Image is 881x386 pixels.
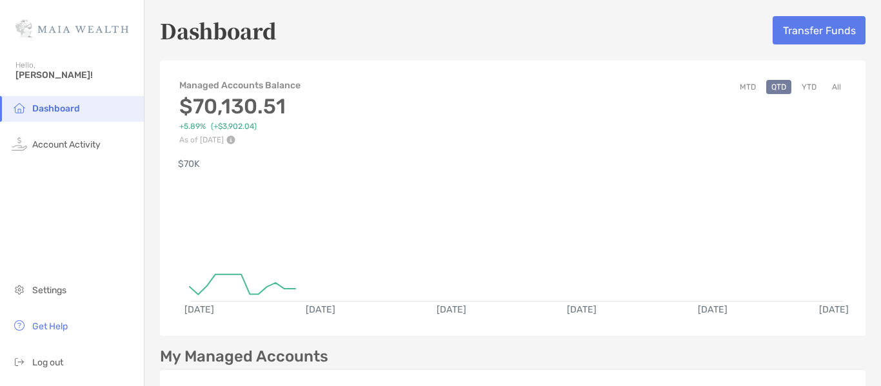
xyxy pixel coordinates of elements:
img: household icon [12,100,27,115]
text: [DATE] [567,304,597,315]
span: ( +$3,902.04 ) [211,122,257,131]
text: [DATE] [437,304,466,315]
text: [DATE] [184,304,214,315]
span: [PERSON_NAME]! [15,70,136,81]
span: Dashboard [32,103,80,114]
p: As of [DATE] [179,135,302,144]
button: MTD [735,80,761,94]
img: logout icon [12,354,27,369]
p: My Managed Accounts [160,349,328,365]
button: YTD [797,80,822,94]
text: [DATE] [698,304,728,315]
text: [DATE] [819,304,849,315]
button: QTD [766,80,791,94]
img: Zoe Logo [15,5,128,52]
text: $70K [178,159,200,169]
img: settings icon [12,282,27,297]
span: Account Activity [32,139,101,150]
span: +5.89% [179,122,206,131]
img: Performance Info [226,135,235,144]
text: [DATE] [306,304,335,315]
button: Transfer Funds [773,16,866,44]
img: get-help icon [12,318,27,333]
h5: Dashboard [160,15,277,45]
span: Get Help [32,321,68,332]
h3: $70,130.51 [179,94,302,119]
img: activity icon [12,136,27,151]
h4: Managed Accounts Balance [179,80,302,91]
button: All [827,80,846,94]
span: Log out [32,357,63,368]
span: Settings [32,285,66,296]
